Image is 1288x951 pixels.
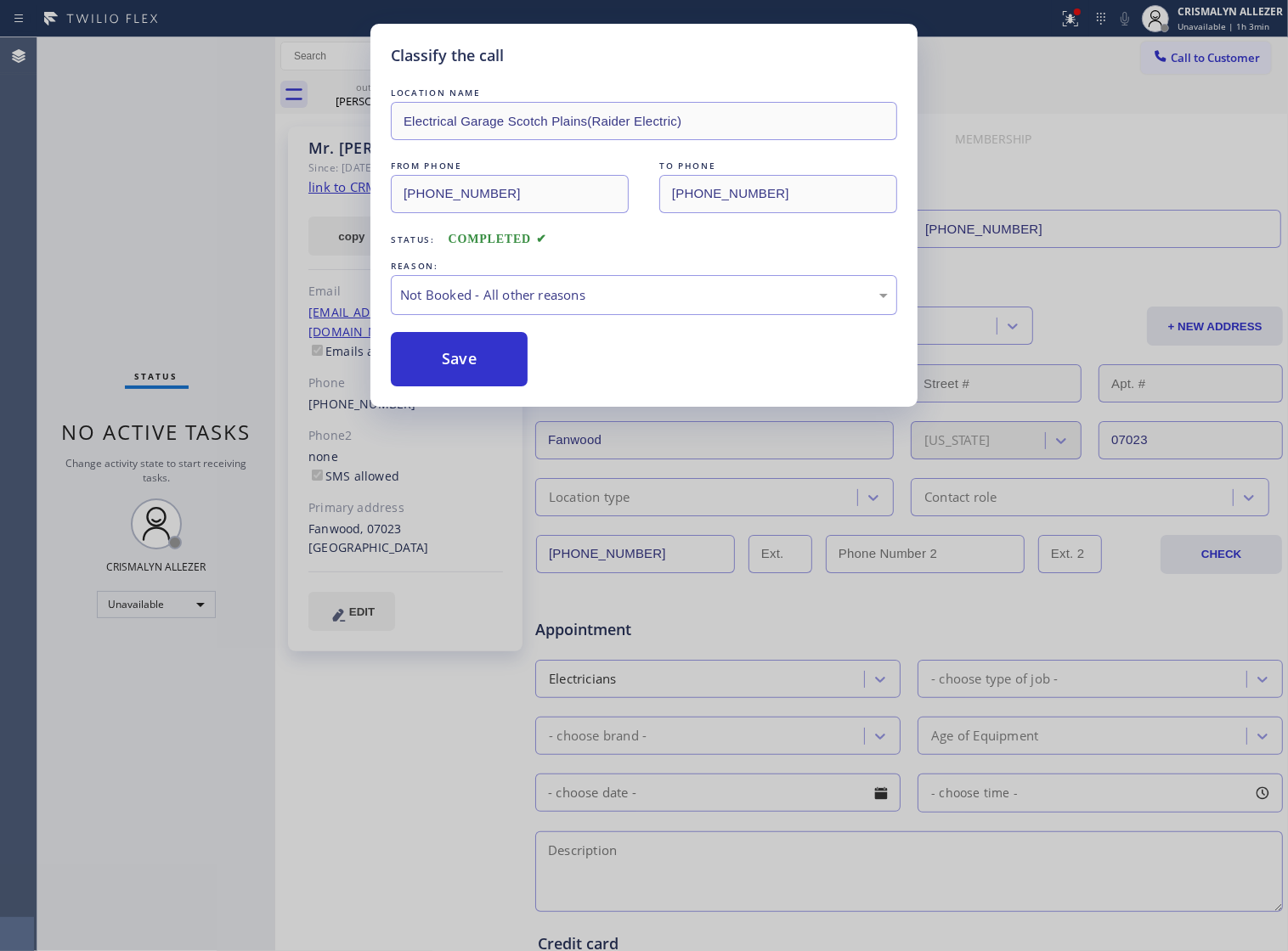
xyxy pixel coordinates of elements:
[659,175,897,213] input: To phone
[391,332,528,386] button: Save
[391,157,629,175] div: FROM PHONE
[391,175,629,213] input: From phone
[449,233,547,245] span: COMPLETED
[391,234,435,245] span: Status:
[400,285,888,305] div: Not Booked - All other reasons
[391,257,897,275] div: REASON:
[659,157,897,175] div: TO PHONE
[391,84,897,102] div: LOCATION NAME
[391,44,504,67] h5: Classify the call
